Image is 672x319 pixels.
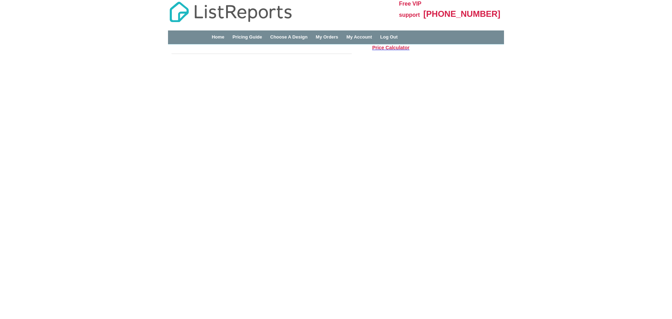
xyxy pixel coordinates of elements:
[372,44,409,51] a: Price Calculator
[270,34,308,40] a: Choose A Design
[232,34,262,40] a: Pricing Guide
[399,1,421,18] span: Free VIP support
[532,156,672,319] iframe: LiveChat chat widget
[212,34,224,40] a: Home
[346,34,372,40] a: My Account
[316,34,338,40] a: My Orders
[423,9,500,19] span: [PHONE_NUMBER]
[380,34,398,40] a: Log Out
